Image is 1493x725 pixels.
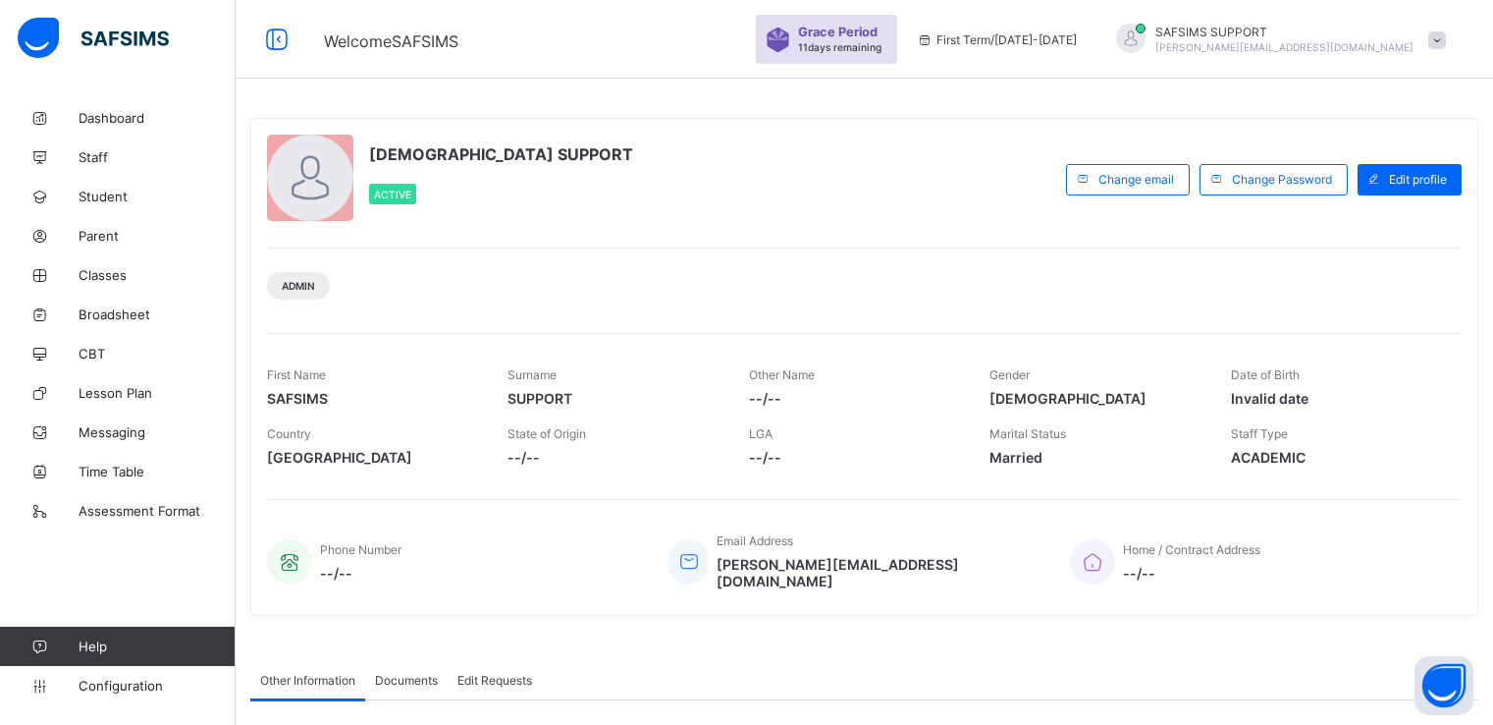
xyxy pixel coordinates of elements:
[267,367,326,382] span: First Name
[457,673,532,688] span: Edit Requests
[79,110,236,126] span: Dashboard
[917,32,1077,47] span: session/term information
[1155,41,1413,53] span: [PERSON_NAME][EMAIL_ADDRESS][DOMAIN_NAME]
[267,390,478,407] span: SAFSIMS
[79,149,236,165] span: Staff
[507,367,557,382] span: Surname
[320,542,401,557] span: Phone Number
[79,189,236,204] span: Student
[79,678,235,694] span: Configuration
[267,426,311,441] span: Country
[1231,426,1288,441] span: Staff Type
[79,307,236,322] span: Broadsheet
[1231,449,1442,466] span: ACADEMIC
[507,390,719,407] span: SUPPORT
[989,390,1200,407] span: [DEMOGRAPHIC_DATA]
[375,673,438,688] span: Documents
[18,18,169,59] img: safsims
[798,41,881,53] span: 11 days remaining
[267,449,478,466] span: [GEOGRAPHIC_DATA]
[79,639,235,654] span: Help
[717,556,1040,589] span: [PERSON_NAME][EMAIL_ADDRESS][DOMAIN_NAME]
[79,385,236,401] span: Lesson Plan
[282,280,315,292] span: Admin
[798,25,878,39] span: Grace Period
[749,449,960,466] span: --/--
[989,426,1066,441] span: Marital Status
[749,390,960,407] span: --/--
[717,533,793,548] span: Email Address
[79,228,236,244] span: Parent
[79,503,236,519] span: Assessment Format
[749,426,773,441] span: LGA
[1232,172,1332,187] span: Change Password
[749,367,815,382] span: Other Name
[1231,390,1442,407] span: Invalid date
[989,449,1200,466] span: Married
[1123,565,1260,582] span: --/--
[79,267,236,283] span: Classes
[507,426,586,441] span: State of Origin
[260,673,355,688] span: Other Information
[320,565,401,582] span: --/--
[324,31,458,51] span: Welcome SAFSIMS
[1155,25,1413,39] span: SAFSIMS SUPPORT
[369,144,633,164] span: [DEMOGRAPHIC_DATA] SUPPORT
[1096,24,1456,56] div: SAFSIMSSUPPORT
[374,189,411,200] span: Active
[1098,172,1174,187] span: Change email
[1414,656,1473,715] button: Open asap
[79,346,236,362] span: CBT
[1123,542,1260,557] span: Home / Contract Address
[79,424,236,440] span: Messaging
[766,28,790,52] img: sticker-purple.71386a28dfed39d6af7621340158ba97.svg
[989,367,1030,382] span: Gender
[1389,172,1447,187] span: Edit profile
[507,449,719,466] span: --/--
[79,464,236,479] span: Time Table
[1231,367,1300,382] span: Date of Birth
